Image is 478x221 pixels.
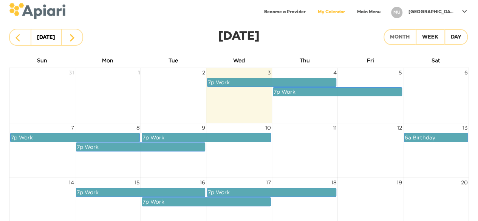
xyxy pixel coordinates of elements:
p: [GEOGRAPHIC_DATA] [408,9,454,15]
div: Day [451,33,461,42]
div: [DATE] [37,32,55,43]
span: 12 [396,123,403,132]
span: Work [85,144,99,150]
span: 5 [398,68,403,77]
span: 4 [332,68,337,77]
a: 6a Birthday [404,133,468,142]
a: 7p Work [207,188,336,197]
span: 15 [134,178,141,187]
span: Work [150,199,164,204]
a: 7p Work [207,78,336,87]
span: 9 [201,123,206,132]
span: 17 [265,178,272,187]
span: 7 [70,123,75,132]
span: 7p [208,79,214,85]
button: Day [444,29,468,45]
span: 13 [462,123,469,132]
span: Birthday [413,134,435,140]
span: 20 [460,178,469,187]
span: Work [19,134,33,140]
button: [DATE] [31,29,62,46]
div: [DATE] [104,28,374,46]
span: Sat [432,57,440,63]
span: Mon [102,57,113,63]
a: 7p Work [10,133,140,142]
span: 16 [199,178,206,187]
span: 7p [77,189,83,195]
a: Become a Provider [260,5,310,20]
span: 19 [396,178,403,187]
button: Week [416,29,445,45]
span: 3 [267,68,272,77]
a: Main Menu [353,5,385,20]
div: MU [391,7,402,18]
span: 10 [265,123,272,132]
a: 7p Work [273,87,402,96]
span: 7p [77,144,83,150]
span: 6a [405,134,411,140]
span: 31 [68,68,75,77]
span: Work [216,189,230,195]
a: 7p Work [76,142,205,151]
span: Tue [169,57,178,63]
span: Thu [300,57,310,63]
span: Work [85,189,99,195]
span: 7p [11,134,17,140]
span: Wed [233,57,245,63]
span: 7p [208,189,214,195]
span: 14 [68,178,75,187]
span: 8 [136,123,141,132]
span: Sun [37,57,47,63]
span: 6 [464,68,469,77]
a: 7p Work [76,188,205,197]
div: Month [390,33,410,42]
span: 2 [201,68,206,77]
a: My Calendar [313,5,350,20]
span: Work [282,89,295,94]
span: Work [150,134,164,140]
span: 7p [142,199,149,204]
span: 18 [330,178,337,187]
button: Month [384,29,416,45]
span: Work [216,79,230,85]
img: logo [9,3,65,19]
span: 7p [142,134,149,140]
a: 7p Work [142,133,271,142]
a: 7p Work [142,197,271,206]
div: Week [422,33,438,42]
span: 1 [137,68,141,77]
span: 7p [274,89,280,94]
span: Fri [367,57,374,63]
span: 11 [332,123,337,132]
